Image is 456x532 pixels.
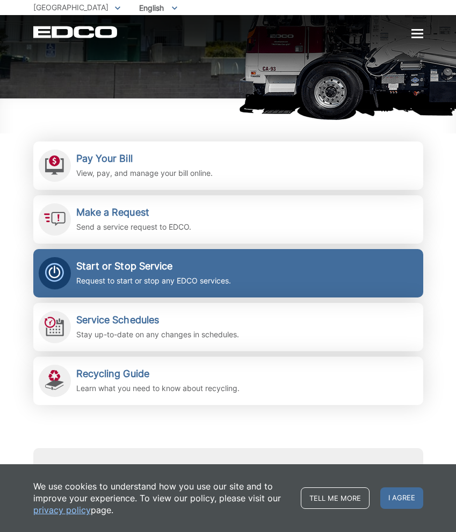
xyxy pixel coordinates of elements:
h2: Pay Your Bill [76,153,213,165]
p: Request to start or stop any EDCO services. [76,275,231,287]
h2: Service Schedules [76,314,239,326]
p: Learn what you need to know about recycling. [76,382,240,394]
p: Send a service request to EDCO. [76,221,191,233]
p: Stay up-to-date on any changes in schedules. [76,329,239,341]
a: Service Schedules Stay up-to-date on any changes in schedules. [33,303,423,351]
a: Pay Your Bill View, pay, and manage your bill online. [33,141,423,190]
h2: Start or Stop Service [76,260,231,272]
a: Make a Request Send a service request to EDCO. [33,195,423,244]
span: [GEOGRAPHIC_DATA] [33,3,108,12]
p: View, pay, and manage your bill online. [76,167,213,179]
p: We use cookies to understand how you use our site and to improve your experience. To view our pol... [33,480,290,516]
h2: Recycling Guide [76,368,240,380]
h2: Make a Request [76,207,191,218]
a: Recycling Guide Learn what you need to know about recycling. [33,357,423,405]
a: privacy policy [33,504,91,516]
a: EDCD logo. Return to the homepage. [33,26,119,38]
